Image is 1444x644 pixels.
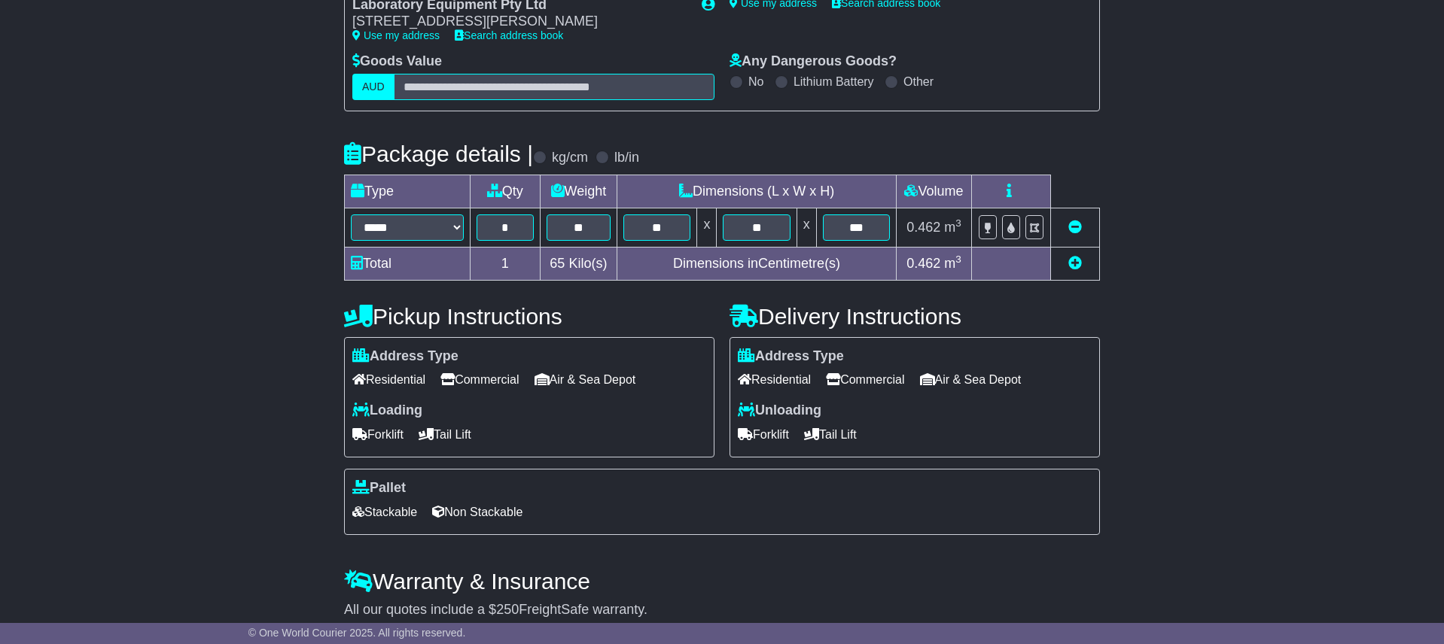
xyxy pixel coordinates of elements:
label: Lithium Battery [794,74,874,89]
label: lb/in [614,150,639,166]
span: Residential [352,368,425,391]
label: Loading [352,402,422,419]
td: Total [345,247,471,280]
span: © One World Courier 2025. All rights reserved. [248,627,466,639]
label: AUD [352,74,395,100]
h4: Delivery Instructions [730,304,1100,329]
label: Any Dangerous Goods? [730,53,897,70]
span: Non Stackable [432,500,522,524]
span: Air & Sea Depot [535,368,636,391]
td: Type [345,175,471,208]
td: Dimensions (L x W x H) [617,175,897,208]
label: Pallet [352,480,406,497]
span: Air & Sea Depot [920,368,1022,391]
label: No [748,74,763,89]
div: [STREET_ADDRESS][PERSON_NAME] [352,14,687,30]
span: 0.462 [906,256,940,271]
label: Address Type [352,348,458,365]
span: Residential [738,368,811,391]
span: Tail Lift [804,423,857,446]
div: All our quotes include a $ FreightSafe warranty. [344,602,1100,618]
h4: Warranty & Insurance [344,569,1100,594]
span: Commercial [826,368,904,391]
label: Unloading [738,402,821,419]
a: Use my address [352,29,440,41]
sup: 3 [955,217,961,229]
td: x [797,208,816,247]
a: Search address book [455,29,563,41]
label: Other [903,74,934,89]
td: 1 [471,247,541,280]
td: Dimensions in Centimetre(s) [617,247,897,280]
h4: Pickup Instructions [344,304,714,329]
h4: Package details | [344,141,533,166]
sup: 3 [955,254,961,265]
span: Stackable [352,500,417,524]
span: 65 [550,256,565,271]
label: Goods Value [352,53,442,70]
td: Qty [471,175,541,208]
td: Kilo(s) [540,247,617,280]
span: 0.462 [906,220,940,235]
label: kg/cm [552,150,588,166]
span: m [944,220,961,235]
span: Forklift [738,423,789,446]
span: 250 [496,602,519,617]
label: Address Type [738,348,844,365]
td: Volume [896,175,971,208]
td: Weight [540,175,617,208]
span: Forklift [352,423,404,446]
span: Commercial [440,368,519,391]
a: Remove this item [1068,220,1082,235]
td: x [697,208,717,247]
a: Add new item [1068,256,1082,271]
span: m [944,256,961,271]
span: Tail Lift [419,423,471,446]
